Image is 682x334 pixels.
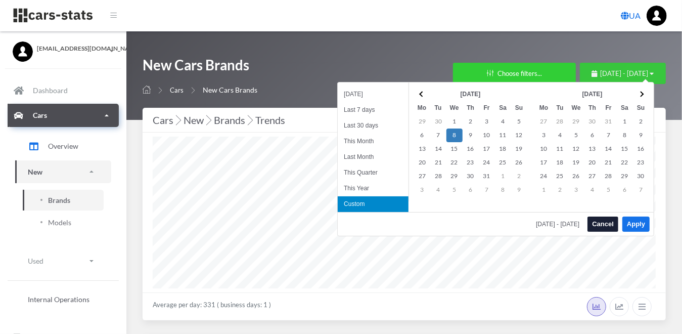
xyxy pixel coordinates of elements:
[584,142,601,156] td: 13
[37,44,114,53] span: [EMAIL_ADDRESS][DOMAIN_NAME]
[13,41,114,53] a: [EMAIL_ADDRESS][DOMAIN_NAME]
[647,6,667,26] img: ...
[143,293,666,320] div: Average per day: 331 ( business days: 1 )
[479,156,495,170] td: 24
[536,101,552,115] th: Mo
[601,142,617,156] td: 14
[552,88,633,101] th: [DATE]
[601,115,617,129] td: 31
[617,6,645,26] a: UA
[584,115,601,129] td: 30
[48,195,70,205] span: Brands
[479,142,495,156] td: 17
[552,142,568,156] td: 11
[536,221,583,227] span: [DATE] - [DATE]
[536,170,552,183] td: 24
[446,115,463,129] td: 1
[446,183,463,197] td: 5
[580,63,666,84] button: [DATE] - [DATE]
[511,156,527,170] td: 26
[568,142,584,156] td: 12
[463,183,479,197] td: 6
[601,101,617,115] th: Fr
[601,69,649,77] span: [DATE] - [DATE]
[8,79,119,102] a: Dashboard
[584,170,601,183] td: 27
[617,115,633,129] td: 1
[446,129,463,142] td: 8
[414,156,430,170] td: 20
[479,101,495,115] th: Fr
[430,156,446,170] td: 21
[633,101,649,115] th: Su
[479,129,495,142] td: 10
[601,183,617,197] td: 5
[511,101,527,115] th: Su
[446,170,463,183] td: 29
[414,183,430,197] td: 3
[48,217,71,228] span: Models
[153,112,656,128] div: Cars New Brands Trends
[536,115,552,129] td: 27
[338,181,408,196] li: This Year
[495,115,511,129] td: 4
[568,170,584,183] td: 26
[446,142,463,156] td: 15
[552,115,568,129] td: 28
[414,129,430,142] td: 6
[23,212,104,233] a: Models
[601,156,617,170] td: 21
[495,170,511,183] td: 1
[463,101,479,115] th: Th
[633,183,649,197] td: 7
[495,142,511,156] td: 18
[536,142,552,156] td: 10
[338,165,408,181] li: This Quarter
[601,129,617,142] td: 7
[568,183,584,197] td: 3
[479,183,495,197] td: 7
[338,134,408,149] li: This Month
[617,142,633,156] td: 15
[338,196,408,212] li: Custom
[33,109,47,121] p: Cars
[584,183,601,197] td: 4
[552,183,568,197] td: 2
[568,129,584,142] td: 5
[584,101,601,115] th: Th
[552,129,568,142] td: 4
[414,142,430,156] td: 13
[28,294,89,305] span: Internal Operations
[430,88,511,101] th: [DATE]
[633,156,649,170] td: 23
[203,86,257,94] span: New Cars Brands
[28,165,42,178] p: New
[617,170,633,183] td: 29
[446,101,463,115] th: We
[495,156,511,170] td: 25
[617,129,633,142] td: 8
[338,87,408,102] li: [DATE]
[601,170,617,183] td: 28
[617,183,633,197] td: 6
[430,170,446,183] td: 28
[414,101,430,115] th: Mo
[552,170,568,183] td: 25
[622,217,650,232] button: Apply
[584,156,601,170] td: 20
[338,149,408,165] li: Last Month
[414,115,430,129] td: 29
[511,183,527,197] td: 9
[495,101,511,115] th: Sa
[633,170,649,183] td: 30
[446,156,463,170] td: 22
[430,142,446,156] td: 14
[568,115,584,129] td: 29
[28,255,43,267] p: Used
[584,129,601,142] td: 6
[33,84,68,97] p: Dashboard
[430,183,446,197] td: 4
[587,217,618,232] button: Cancel
[536,156,552,170] td: 17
